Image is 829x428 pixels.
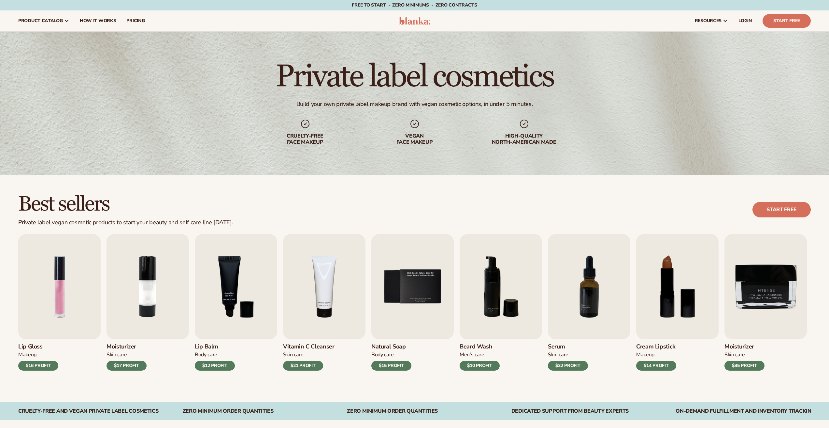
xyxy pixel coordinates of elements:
div: $35 PROFIT [724,361,765,371]
div: Body Care [371,351,411,358]
div: Body Care [195,351,235,358]
a: How It Works [75,10,121,31]
h3: Vitamin C Cleanser [283,343,335,350]
h3: Beard Wash [460,343,500,350]
div: Skin Care [107,351,147,358]
span: product catalog [18,18,63,23]
a: Smoothing lip balm. Lip Balm Body Care $12 PROFIT [195,234,277,371]
div: Private label vegan cosmetic products to start your beauty and self care line [DATE]. [18,219,233,226]
a: pricing [121,10,150,31]
h3: Moisturizer [724,343,765,350]
a: Nature bar of soap. Natural Soap Body Care $15 PROFIT [371,234,454,371]
h3: Lip Balm [195,343,235,350]
span: Free to start · ZERO minimums · ZERO contracts [352,2,477,8]
a: resources [690,10,733,31]
a: Moisturizing lotion. Moisturizer Skin Care $17 PROFIT [107,234,189,371]
a: Start Free [763,14,811,28]
h2: Best sellers [18,193,233,215]
div: $21 PROFIT [283,361,323,371]
div: Zero Minimum Order QuantitieS [183,408,341,414]
a: Pink lip gloss. Lip Gloss Makeup $16 PROFIT [18,234,101,371]
span: pricing [126,18,145,23]
div: $12 PROFIT [195,361,235,371]
div: $32 PROFIT [548,361,588,371]
span: resources [695,18,722,23]
h3: Natural Soap [371,343,411,350]
a: Start free [752,202,811,217]
div: Build your own private label makeup brand with vegan cosmetic options, in under 5 minutes. [296,100,533,108]
div: Men’s Care [460,351,500,358]
a: LOGIN [733,10,757,31]
div: Skin Care [724,351,765,358]
a: Collagen and retinol serum. Serum Skin Care $32 PROFIT [548,234,630,371]
div: Makeup [636,351,676,358]
div: $16 PROFIT [18,361,58,371]
h3: Serum [548,343,588,350]
a: product catalog [13,10,75,31]
a: Luxury cream lipstick. Cream Lipstick Makeup $14 PROFIT [636,234,719,371]
a: Moisturizer. Moisturizer Skin Care $35 PROFIT [724,234,807,371]
span: How It Works [80,18,116,23]
div: Cruelty-free face makeup [264,133,347,145]
div: $14 PROFIT [636,361,676,371]
div: $15 PROFIT [371,361,411,371]
h3: Lip Gloss [18,343,58,350]
div: $10 PROFIT [460,361,500,371]
div: Cruelty-Free and vegan private label cosmetics [18,408,177,414]
h3: Cream Lipstick [636,343,676,350]
div: Skin Care [283,351,335,358]
img: logo [399,17,430,25]
div: High-quality North-american made [482,133,566,145]
a: Foaming beard wash. Beard Wash Men’s Care $10 PROFIT [460,234,542,371]
div: Zero Minimum Order QuantitieS [347,408,506,414]
div: $17 PROFIT [107,361,147,371]
div: Vegan face makeup [373,133,456,145]
h1: Private label cosmetics [276,61,553,93]
div: Dedicated Support From Beauty Experts [511,408,670,414]
span: LOGIN [738,18,752,23]
a: Vitamin c cleanser. Vitamin C Cleanser Skin Care $21 PROFIT [283,234,365,371]
h3: Moisturizer [107,343,147,350]
div: Makeup [18,351,58,358]
div: Skin Care [548,351,588,358]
